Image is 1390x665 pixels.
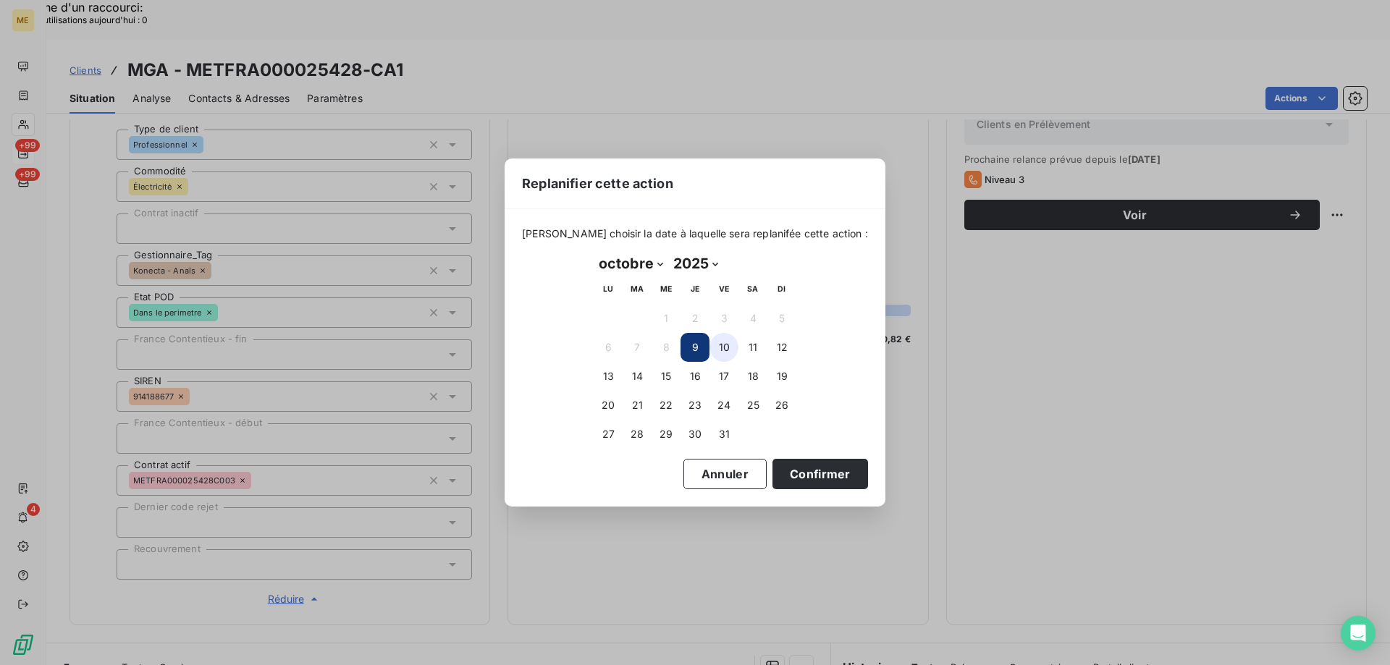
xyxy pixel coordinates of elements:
[594,362,623,391] button: 13
[767,304,796,333] button: 5
[623,275,652,304] th: mardi
[738,304,767,333] button: 4
[738,333,767,362] button: 11
[767,333,796,362] button: 12
[709,333,738,362] button: 10
[681,275,709,304] th: jeudi
[709,420,738,449] button: 31
[623,420,652,449] button: 28
[681,304,709,333] button: 2
[767,391,796,420] button: 26
[652,391,681,420] button: 22
[681,362,709,391] button: 16
[767,362,796,391] button: 19
[709,275,738,304] th: vendredi
[1341,616,1376,651] div: Open Intercom Messenger
[683,459,767,489] button: Annuler
[767,275,796,304] th: dimanche
[709,391,738,420] button: 24
[623,333,652,362] button: 7
[522,226,868,241] span: [PERSON_NAME] choisir la date à laquelle sera replanifée cette action :
[738,362,767,391] button: 18
[709,304,738,333] button: 3
[652,333,681,362] button: 8
[738,391,767,420] button: 25
[709,362,738,391] button: 17
[681,391,709,420] button: 23
[681,333,709,362] button: 9
[652,275,681,304] th: mercredi
[594,391,623,420] button: 20
[652,420,681,449] button: 29
[681,420,709,449] button: 30
[623,391,652,420] button: 21
[522,174,673,193] span: Replanifier cette action
[652,304,681,333] button: 1
[623,362,652,391] button: 14
[594,420,623,449] button: 27
[772,459,868,489] button: Confirmer
[594,275,623,304] th: lundi
[594,333,623,362] button: 6
[652,362,681,391] button: 15
[738,275,767,304] th: samedi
